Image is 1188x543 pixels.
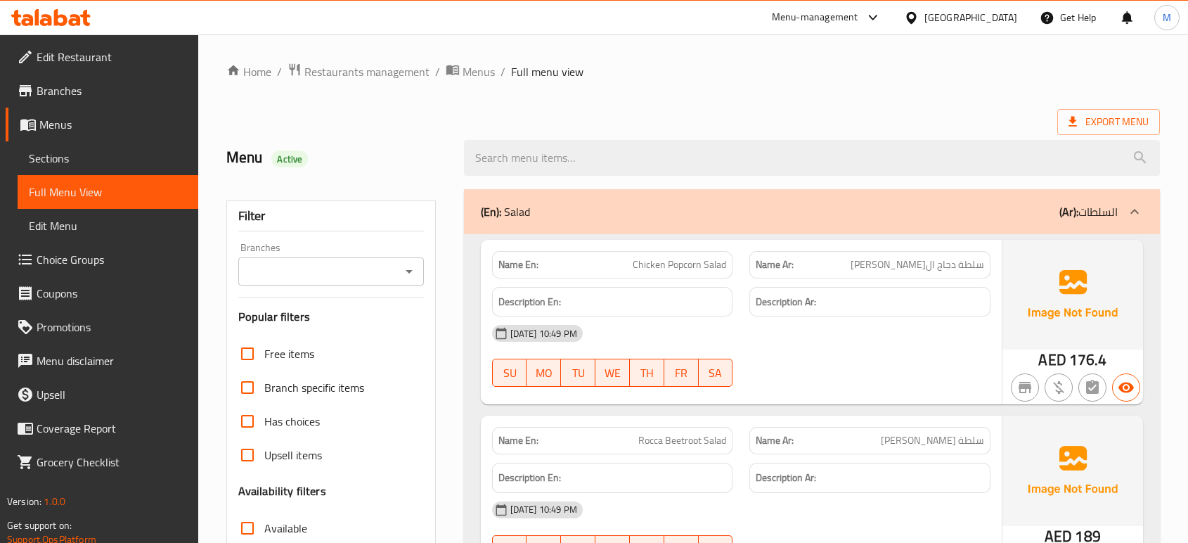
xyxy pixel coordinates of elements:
span: MO [532,363,555,383]
strong: Name Ar: [756,257,794,272]
span: سلطة دجاج ال[PERSON_NAME] [851,257,984,272]
a: Edit Menu [18,209,198,243]
a: Coupons [6,276,198,310]
span: Coverage Report [37,420,187,437]
strong: Description En: [498,469,561,487]
button: Not branch specific item [1011,373,1039,402]
b: (En): [481,201,501,222]
a: Edit Restaurant [6,40,198,74]
button: SA [699,359,733,387]
strong: Name Ar: [756,433,794,448]
div: Menu-management [772,9,858,26]
a: Choice Groups [6,243,198,276]
span: Menus [39,116,187,133]
span: [DATE] 10:49 PM [505,503,583,516]
button: FR [664,359,699,387]
span: 176.4 [1069,346,1107,373]
img: Ae5nvW7+0k+MAAAAAElFTkSuQmCC [1002,240,1143,350]
strong: Name En: [498,257,538,272]
button: SU [492,359,527,387]
div: Filter [238,201,424,231]
a: Grocery Checklist [6,445,198,479]
span: Coupons [37,285,187,302]
span: TU [567,363,590,383]
button: Purchased item [1045,373,1073,402]
span: Branches [37,82,187,99]
span: سلطة [PERSON_NAME] [881,433,984,448]
p: السلطات [1059,203,1118,220]
nav: breadcrumb [226,63,1160,81]
span: TH [635,363,659,383]
a: Branches [6,74,198,108]
strong: Name En: [498,433,538,448]
a: Menus [6,108,198,141]
span: Has choices [264,413,320,430]
span: Edit Menu [29,217,187,234]
span: Full Menu View [29,184,187,200]
span: Menus [463,63,495,80]
a: Full Menu View [18,175,198,209]
span: Grocery Checklist [37,454,187,471]
strong: Description Ar: [756,469,816,487]
p: Salad [481,203,530,220]
span: Restaurants management [304,63,430,80]
span: Branch specific items [264,379,364,396]
span: [DATE] 10:49 PM [505,327,583,340]
div: Active [271,151,308,167]
a: Upsell [6,378,198,411]
span: Sections [29,150,187,167]
span: Promotions [37,319,187,336]
h2: Menu [226,147,447,168]
span: SU [498,363,522,383]
span: Choice Groups [37,251,187,268]
strong: Description En: [498,293,561,311]
span: Active [271,153,308,166]
span: FR [670,363,693,383]
span: Export Menu [1068,113,1149,131]
div: [GEOGRAPHIC_DATA] [924,10,1017,25]
button: Not has choices [1078,373,1106,402]
li: / [277,63,282,80]
span: M [1163,10,1171,25]
span: Get support on: [7,516,72,535]
span: Upsell items [264,447,322,464]
a: Promotions [6,310,198,344]
span: Full menu view [511,63,583,80]
strong: Description Ar: [756,293,816,311]
span: Export Menu [1057,109,1160,135]
li: / [501,63,505,80]
span: Free items [264,345,314,362]
span: Edit Restaurant [37,49,187,65]
span: SA [704,363,728,383]
h3: Availability filters [238,483,326,499]
a: Menu disclaimer [6,344,198,378]
span: 1.0.0 [44,492,65,511]
button: WE [595,359,630,387]
img: Ae5nvW7+0k+MAAAAAElFTkSuQmCC [1002,416,1143,525]
a: Restaurants management [288,63,430,81]
input: search [464,140,1160,176]
a: Home [226,63,271,80]
span: Available [264,520,307,537]
div: (En): Salad(Ar):السلطات [464,189,1160,234]
button: Open [399,262,419,281]
button: TH [630,359,664,387]
button: Available [1112,373,1140,402]
b: (Ar): [1059,201,1078,222]
a: Sections [18,141,198,175]
span: Menu disclaimer [37,352,187,369]
span: WE [601,363,624,383]
span: Rocca Beetroot Salad [638,433,726,448]
a: Menus [446,63,495,81]
h3: Popular filters [238,309,424,325]
button: MO [527,359,561,387]
span: Upsell [37,386,187,403]
span: Version: [7,492,41,511]
span: AED [1038,346,1066,373]
li: / [435,63,440,80]
a: Coverage Report [6,411,198,445]
span: Chicken Popcorn Salad [633,257,726,272]
button: TU [561,359,595,387]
